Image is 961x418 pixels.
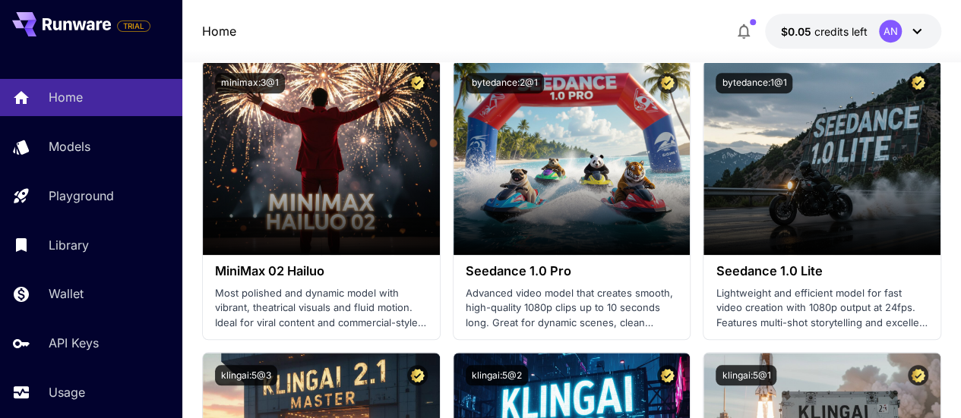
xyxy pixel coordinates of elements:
[780,25,814,38] span: $0.05
[466,365,528,385] button: klingai:5@2
[657,73,678,93] button: Certified Model – Vetted for best performance and includes a commercial license.
[716,73,792,93] button: bytedance:1@1
[215,365,277,385] button: klingai:5@3
[814,25,867,38] span: credits left
[466,286,678,331] p: Advanced video model that creates smooth, high-quality 1080p clips up to 10 seconds long. Great f...
[215,73,285,93] button: minimax:3@1
[407,73,428,93] button: Certified Model – Vetted for best performance and includes a commercial license.
[49,236,89,254] p: Library
[780,24,867,39] div: $0.05
[716,365,776,385] button: klingai:5@1
[49,383,85,401] p: Usage
[657,365,678,385] button: Certified Model – Vetted for best performance and includes a commercial license.
[117,17,150,35] span: Add your payment card to enable full platform functionality.
[215,264,428,278] h3: MiniMax 02 Hailuo
[49,137,90,156] p: Models
[466,264,678,278] h3: Seedance 1.0 Pro
[49,187,114,205] p: Playground
[879,20,902,42] div: AN
[215,286,428,331] p: Most polished and dynamic model with vibrant, theatrical visuals and fluid motion. Ideal for vira...
[49,334,99,352] p: API Keys
[202,22,236,40] a: Home
[203,61,440,255] img: alt
[49,284,84,303] p: Wallet
[716,286,928,331] p: Lightweight and efficient model for fast video creation with 1080p output at 24fps. Features mult...
[765,14,941,49] button: $0.05AN
[466,73,544,93] button: bytedance:2@1
[908,365,928,385] button: Certified Model – Vetted for best performance and includes a commercial license.
[407,365,428,385] button: Certified Model – Vetted for best performance and includes a commercial license.
[908,73,928,93] button: Certified Model – Vetted for best performance and includes a commercial license.
[118,20,150,32] span: TRIAL
[202,22,236,40] nav: breadcrumb
[703,61,940,255] img: alt
[49,88,83,106] p: Home
[454,61,691,255] img: alt
[716,264,928,278] h3: Seedance 1.0 Lite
